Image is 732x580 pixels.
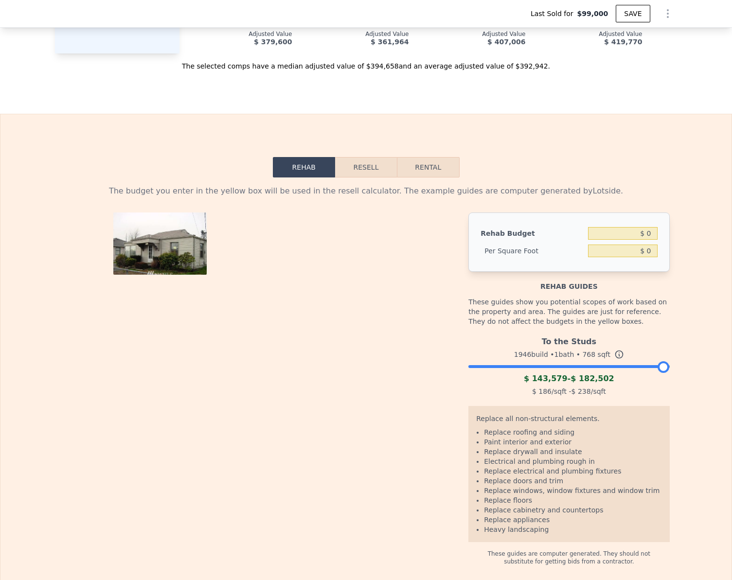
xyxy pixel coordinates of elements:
button: Resell [335,157,397,177]
li: Heavy landscaping [484,525,661,534]
div: The selected comps have a median adjusted value of $394,658 and an average adjusted value of $392... [55,53,678,71]
li: Replace cabinetry and countertops [484,505,661,515]
div: The budget you enter in the yellow box will be used in the resell calculator. The example guides ... [63,185,670,197]
img: Property Photo 1 [113,212,207,282]
div: These guides show you potential scopes of work based on the property and area. The guides are jus... [468,291,669,332]
span: $ 182,502 [571,374,614,383]
div: Rehab Budget [481,225,584,242]
div: Rehab guides [468,272,669,291]
button: Rental [397,157,459,177]
div: Adjusted Value [425,30,526,38]
div: These guides are computer generated. They should not substitute for getting bids from a contractor. [468,542,669,565]
li: Replace windows, window fixtures and window trim [484,486,661,495]
div: /sqft - /sqft [468,385,669,398]
div: Per Square Foot [481,242,584,260]
button: Rehab [273,157,335,177]
button: Show Options [658,4,678,23]
span: $ 407,006 [487,38,525,46]
li: Replace floors [484,495,661,505]
div: To the Studs [468,332,669,348]
button: SAVE [616,5,650,22]
div: Adjusted Value [541,30,643,38]
li: Replace drywall and insulate [484,447,661,457]
div: Replace all non-structural elements. [476,414,661,427]
span: $ 361,964 [371,38,409,46]
li: Replace roofing and siding [484,427,661,437]
div: - [468,373,669,385]
li: Replace appliances [484,515,661,525]
span: $99,000 [577,9,608,18]
span: $ 379,600 [254,38,292,46]
span: $ 419,770 [604,38,642,46]
li: Paint interior and exterior [484,437,661,447]
div: 1946 build • 1 bath • sqft [468,348,669,361]
span: $ 238 [571,387,591,395]
div: Adjusted Value [191,30,292,38]
span: $ 143,579 [524,374,568,383]
li: Electrical and plumbing rough in [484,457,661,466]
span: $ 186 [532,387,552,395]
li: Replace doors and trim [484,476,661,486]
li: Replace electrical and plumbing fixtures [484,466,661,476]
div: Adjusted Value [308,30,409,38]
span: 768 [582,351,595,358]
span: Last Sold for [531,9,577,18]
